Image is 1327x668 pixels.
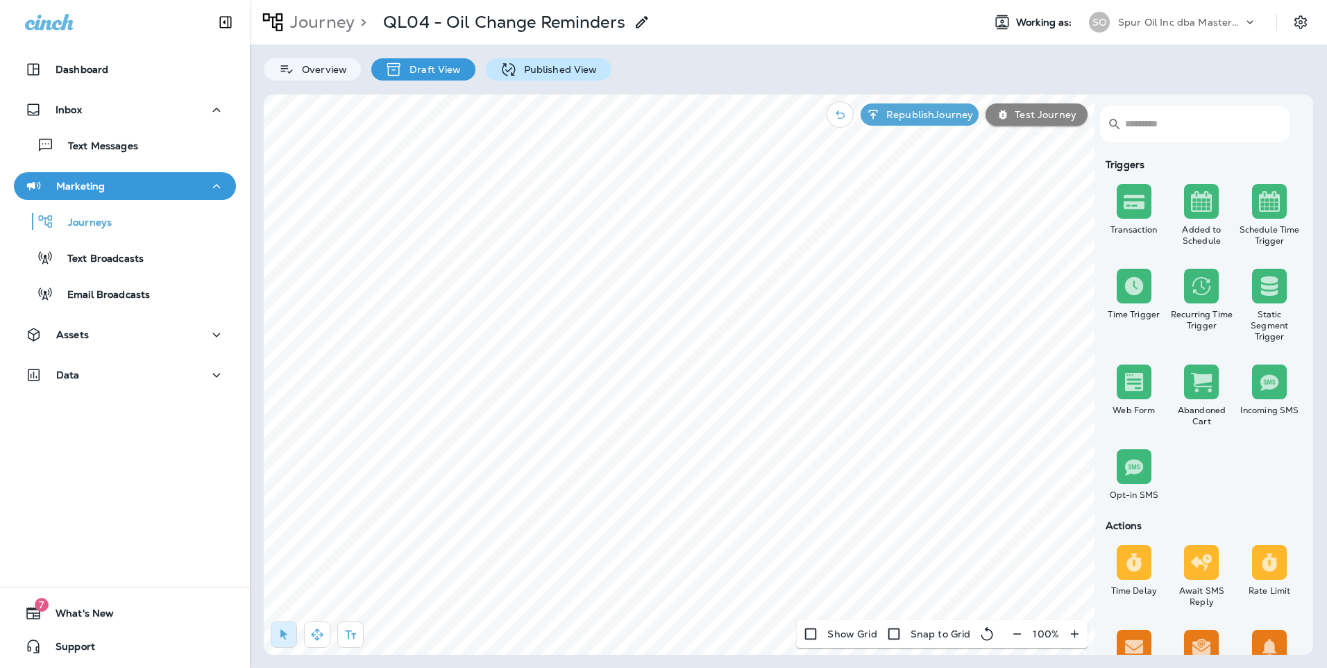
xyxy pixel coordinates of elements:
[1033,628,1059,640] p: 100 %
[14,279,236,308] button: Email Broadcasts
[1100,159,1303,170] div: Triggers
[1238,309,1301,342] div: Static Segment Trigger
[42,608,114,624] span: What's New
[14,56,236,83] button: Dashboard
[1089,12,1110,33] div: SO
[986,103,1088,126] button: Test Journey
[861,103,979,126] button: RepublishJourney
[14,321,236,349] button: Assets
[56,369,80,381] p: Data
[14,361,236,389] button: Data
[1171,224,1233,247] div: Added to Schedule
[1103,405,1165,416] div: Web Form
[295,64,347,75] p: Overview
[1171,309,1233,331] div: Recurring Time Trigger
[35,598,49,612] span: 7
[1238,585,1301,596] div: Rate Limit
[1171,585,1233,608] div: Await SMS Reply
[1009,109,1076,120] p: Test Journey
[1171,405,1233,427] div: Abandoned Cart
[827,628,877,640] p: Show Grid
[1016,17,1075,28] span: Working as:
[53,253,144,266] p: Text Broadcasts
[1118,17,1243,28] p: Spur Oil Inc dba MasterLube
[54,217,112,230] p: Journeys
[1103,309,1165,320] div: Time Trigger
[53,289,150,302] p: Email Broadcasts
[403,64,461,75] p: Draft View
[54,140,138,153] p: Text Messages
[517,64,598,75] p: Published View
[14,633,236,660] button: Support
[1288,10,1313,35] button: Settings
[206,8,245,36] button: Collapse Sidebar
[1238,224,1301,247] div: Schedule Time Trigger
[1238,405,1301,416] div: Incoming SMS
[285,12,355,33] p: Journey
[1103,490,1165,501] div: Opt-in SMS
[56,64,108,75] p: Dashboard
[56,104,82,115] p: Inbox
[881,109,973,120] p: Republish Journey
[14,207,236,236] button: Journeys
[1103,585,1165,596] div: Time Delay
[14,172,236,200] button: Marketing
[56,181,105,192] p: Marketing
[14,243,236,272] button: Text Broadcasts
[383,12,625,33] p: QL04 - Oil Change Reminders
[56,329,89,340] p: Assets
[14,96,236,124] button: Inbox
[1100,520,1303,531] div: Actions
[42,641,95,658] span: Support
[14,599,236,627] button: 7What's New
[14,131,236,160] button: Text Messages
[355,12,366,33] p: >
[911,628,971,640] p: Snap to Grid
[1103,224,1165,235] div: Transaction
